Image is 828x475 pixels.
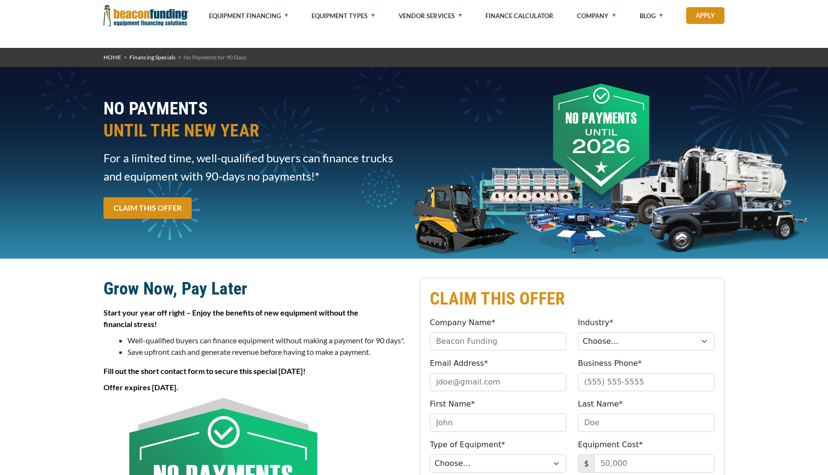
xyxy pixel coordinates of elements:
a: CLAIM THIS OFFER [103,197,192,219]
label: Last Name* [578,398,623,410]
span: No Payments for 90 Days [184,54,246,61]
label: Industry* [578,317,613,328]
label: Type of Equipment* [430,439,505,451]
h2: CLAIM THIS OFFER [430,288,714,310]
input: John [430,414,566,432]
a: HOME [103,54,121,61]
label: Email Address* [430,358,488,369]
label: First Name* [430,398,475,410]
span: UNTIL THE NEW YEAR [103,120,408,142]
a: Apply [686,7,724,24]
label: Equipment Cost* [578,439,643,451]
a: Financing Specials [129,54,175,61]
li: Save upfront cash and generate revenue before having to make a payment. [127,346,408,358]
input: Doe [578,414,714,432]
label: Company Name* [430,317,495,328]
input: jdoe@gmail.com [430,373,566,391]
span: For a limited time, well-qualified buyers can finance trucks and equipment with 90-days no paymen... [103,149,408,185]
li: Well-qualified buyers can finance equipment without making a payment for 90 days*. [127,335,408,346]
span: $ [578,454,595,473]
input: 50,000 [594,454,714,473]
h2: NO PAYMENTS [103,98,408,142]
label: Business Phone* [578,358,642,369]
h2: Grow Now, Pay Later [103,278,408,300]
strong: Fill out the short contact form to secure this special [DATE]! [103,366,306,375]
input: Beacon Funding [430,332,566,351]
strong: Start your year off right – Enjoy the benefits of new equipment without the financial stress! [103,308,358,328]
input: (555) 555-5555 [578,373,714,391]
strong: Offer expires [DATE]. [103,383,178,392]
